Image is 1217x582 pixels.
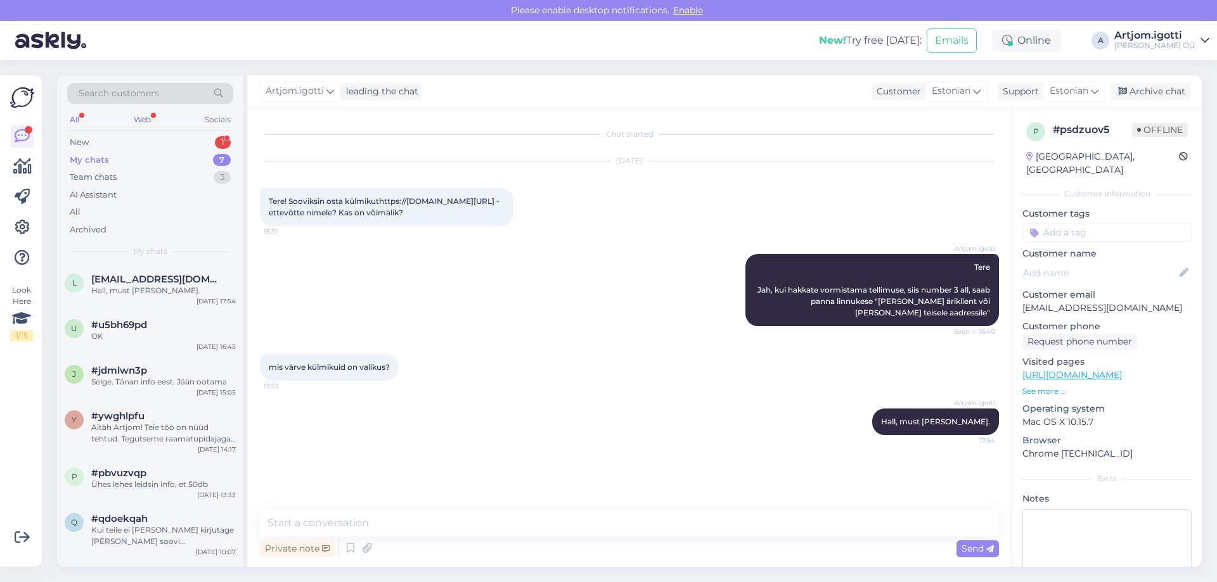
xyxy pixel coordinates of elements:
div: [PERSON_NAME] OÜ [1114,41,1195,51]
div: AI Assistant [70,189,117,201]
span: Enable [669,4,707,16]
span: Send [962,543,994,554]
div: My chats [70,154,109,167]
p: Customer email [1022,288,1192,301]
div: Aitäh Artjom! Teie töö on nüüd tehtud. Tegutseme raamatupidajaga edasi... [91,422,236,445]
div: Archived [70,224,106,236]
div: 7 [213,154,231,167]
span: p [72,472,77,481]
div: All [70,206,80,218]
span: y [72,415,77,424]
span: Estonian [1050,84,1088,98]
div: Selge. Tänan info eest. Jään ootama [91,376,236,388]
button: Emails [927,28,977,53]
p: [EMAIL_ADDRESS][DOMAIN_NAME] [1022,301,1192,315]
div: [DATE] [260,155,999,167]
div: [GEOGRAPHIC_DATA], [GEOGRAPHIC_DATA] [1026,150,1179,177]
div: [DATE] 10:07 [196,547,236,557]
div: [DATE] 14:17 [198,445,236,454]
span: Artjom.igotti [948,398,995,408]
span: mis värve külmikuid on valikus? [269,362,390,372]
div: 1 [215,136,231,149]
span: j [72,369,76,379]
div: New [70,136,89,149]
div: [DATE] 16:45 [196,342,236,351]
div: leading the chat [341,85,418,98]
div: Chat started [260,129,999,140]
a: [URL][DOMAIN_NAME] [1022,369,1122,381]
span: #ywghlpfu [91,410,145,422]
span: Artjom.igotti [266,84,324,98]
div: Kui teile ei [PERSON_NAME] kirjutage [PERSON_NAME] soovi [EMAIL_ADDRESS][DOMAIN_NAME], proovime v... [91,524,236,547]
span: Artjom.igotti [948,244,995,253]
div: Archive chat [1111,83,1190,100]
span: Hall, must [PERSON_NAME]. [881,417,990,426]
span: liina.liiv@gmail.com [91,274,223,285]
div: [DATE] 13:33 [197,490,236,500]
p: Customer tags [1022,207,1192,220]
div: Look Here [10,284,33,341]
div: Ühes lehes leidsin info, et 50db [91,479,236,490]
div: [DATE] 15:05 [196,388,236,397]
span: 15:31 [264,227,311,236]
span: Offline [1132,123,1188,137]
img: Askly Logo [10,85,34,110]
div: Request phone number [1022,333,1137,350]
span: #jdmlwn3p [91,365,147,376]
span: Tere! Sooviksin osta külmikuthttps://[DOMAIN_NAME][URL] - ettevõtte nimele? Kas on võimalik? [269,196,501,217]
p: Mac OS X 10.15.7 [1022,415,1192,429]
p: Customer phone [1022,320,1192,333]
span: Seen ✓ 16:40 [948,327,995,336]
span: #pbvuzvqp [91,467,146,479]
div: Extra [1022,473,1192,484]
p: Notes [1022,492,1192,505]
div: Customer [872,85,921,98]
div: OK [91,331,236,342]
div: All [67,111,82,128]
div: Socials [202,111,233,128]
span: l [72,278,77,288]
span: #u5bh69pd [91,319,147,331]
span: My chats [133,246,167,257]
span: 17:53 [264,381,311,391]
span: 17:54 [948,436,995,445]
div: A [1091,32,1109,49]
div: Hall, must [PERSON_NAME]. [91,285,236,296]
div: Online [992,29,1061,52]
div: Customer information [1022,188,1192,199]
div: Private note [260,540,335,557]
span: p [1033,127,1039,136]
div: 1 / 3 [10,330,33,341]
div: 3 [214,171,231,184]
div: Web [131,111,153,128]
div: Try free [DATE]: [819,33,922,48]
b: New! [819,34,846,46]
span: Search customers [79,87,159,100]
a: Artjom.igotti[PERSON_NAME] OÜ [1114,30,1209,51]
div: # psdzuov5 [1053,122,1132,137]
p: See more ... [1022,386,1192,397]
p: Chrome [TECHNICAL_ID] [1022,447,1192,460]
span: q [71,517,77,527]
div: Artjom.igotti [1114,30,1195,41]
span: Estonian [932,84,970,98]
p: Operating system [1022,402,1192,415]
div: Support [998,85,1039,98]
p: Browser [1022,434,1192,447]
input: Add name [1023,266,1177,280]
p: Customer name [1022,247,1192,260]
span: #qdoekqah [91,513,148,524]
p: Visited pages [1022,355,1192,369]
span: Tere Jah, kui hakkate vormistama tellimuse, siis number 3 all, saab panna linnukese "[PERSON_NAME... [757,262,992,317]
div: [DATE] 17:54 [196,296,236,306]
input: Add a tag [1022,223,1192,242]
span: u [71,324,77,333]
div: Team chats [70,171,117,184]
